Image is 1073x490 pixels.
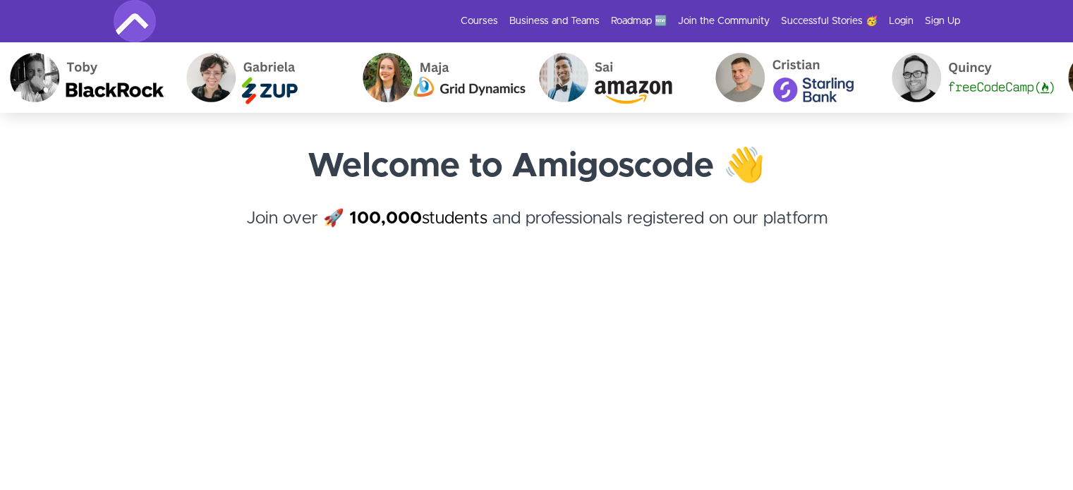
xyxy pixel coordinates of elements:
img: Quincy [882,42,1058,113]
a: Login [889,14,914,28]
a: Join the Community [678,14,770,28]
img: Maja [353,42,529,113]
a: Sign Up [925,14,960,28]
a: Roadmap 🆕 [611,14,667,28]
a: Courses [461,14,498,28]
img: Gabriela [176,42,353,113]
img: Sai [529,42,705,113]
strong: 100,000 [349,210,422,227]
a: Successful Stories 🥳 [781,14,878,28]
a: 100,000students [349,210,487,227]
img: Cristian [705,42,882,113]
h4: Join over 🚀 and professionals registered on our platform [114,206,960,257]
strong: Welcome to Amigoscode 👋 [308,149,765,183]
a: Business and Teams [509,14,600,28]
